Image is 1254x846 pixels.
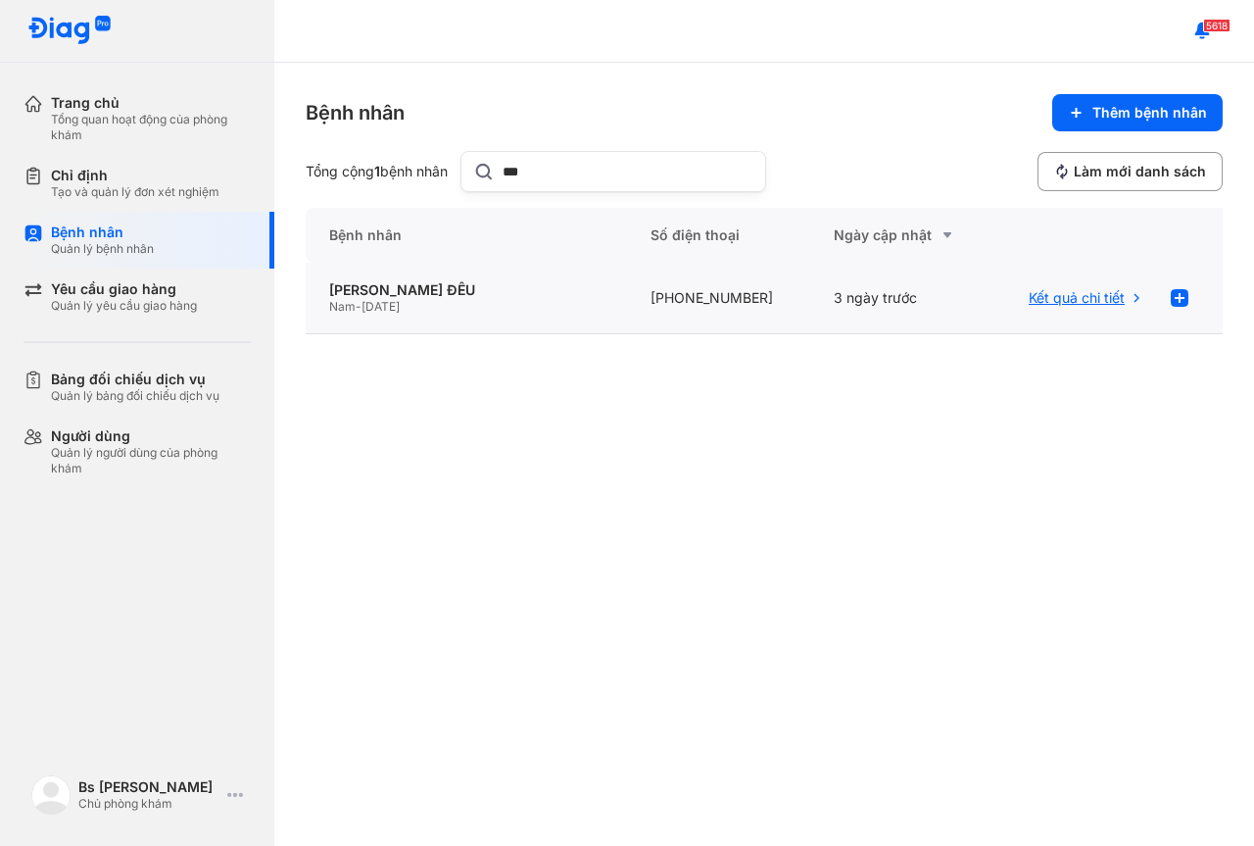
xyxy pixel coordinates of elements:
[356,299,362,314] span: -
[306,163,453,180] div: Tổng cộng bệnh nhân
[1037,152,1223,191] button: Làm mới danh sách
[51,112,251,143] div: Tổng quan hoạt động của phòng khám
[51,94,251,112] div: Trang chủ
[329,281,603,299] div: [PERSON_NAME] ĐỀU
[1052,94,1223,131] button: Thêm bệnh nhân
[51,241,154,257] div: Quản lý bệnh nhân
[810,263,993,334] div: 3 ngày trước
[329,299,356,314] span: Nam
[51,280,197,298] div: Yêu cầu giao hàng
[51,427,251,445] div: Người dùng
[51,388,219,404] div: Quản lý bảng đối chiếu dịch vụ
[1074,163,1206,180] span: Làm mới danh sách
[627,208,810,263] div: Số điện thoại
[31,775,71,815] img: logo
[51,184,219,200] div: Tạo và quản lý đơn xét nghiệm
[51,298,197,314] div: Quản lý yêu cầu giao hàng
[306,208,627,263] div: Bệnh nhân
[27,16,112,46] img: logo
[374,163,380,179] span: 1
[51,224,154,241] div: Bệnh nhân
[1029,289,1125,307] span: Kết quả chi tiết
[834,224,970,247] div: Ngày cập nhật
[1092,104,1207,122] span: Thêm bệnh nhân
[51,167,219,184] div: Chỉ định
[362,299,400,314] span: [DATE]
[51,371,219,388] div: Bảng đối chiếu dịch vụ
[78,796,219,812] div: Chủ phòng khám
[627,263,810,334] div: [PHONE_NUMBER]
[78,778,219,796] div: Bs [PERSON_NAME]
[306,99,405,126] div: Bệnh nhân
[51,445,251,476] div: Quản lý người dùng của phòng khám
[1203,19,1230,32] span: 5618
